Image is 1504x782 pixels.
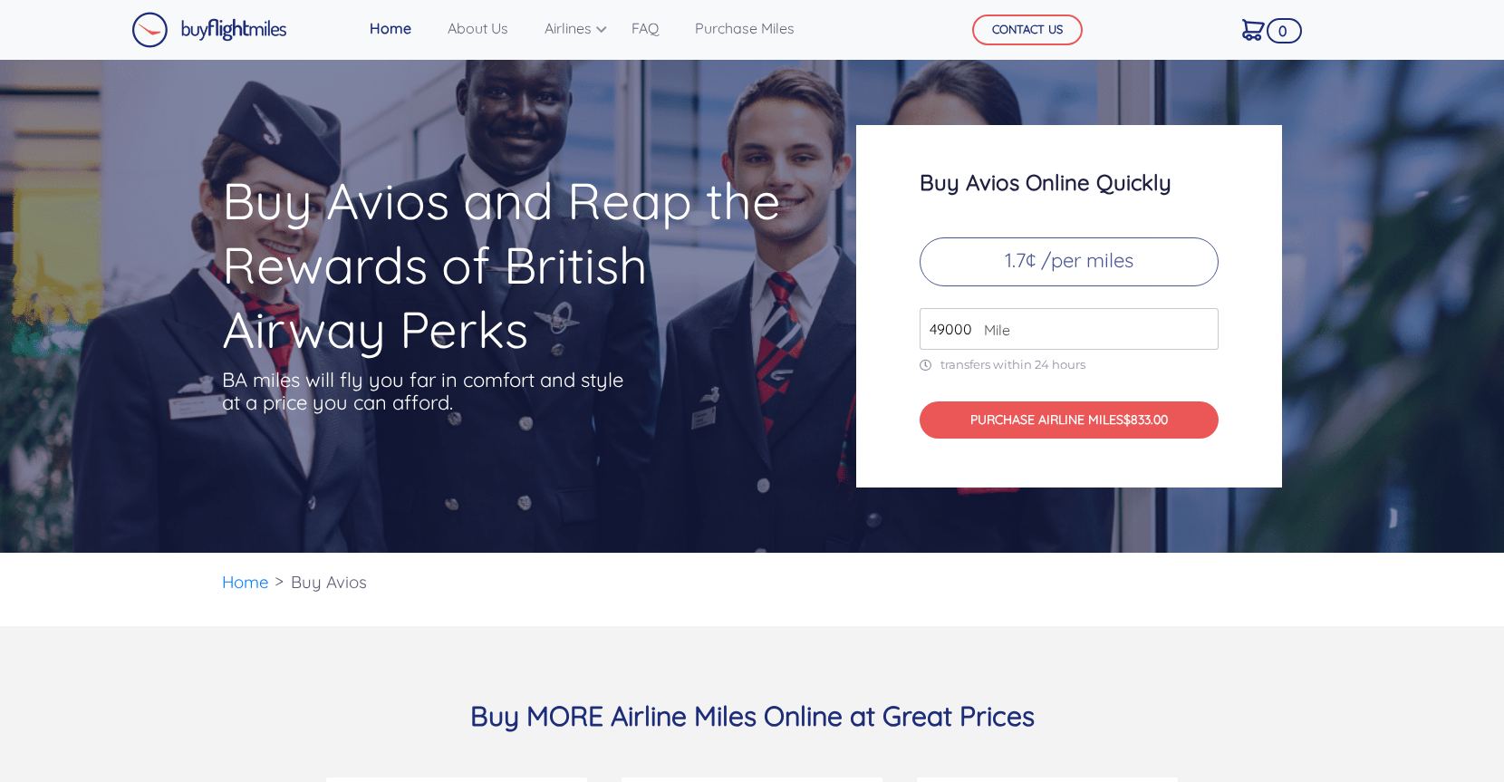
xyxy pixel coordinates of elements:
a: Purchase Miles [688,10,802,46]
span: 0 [1267,18,1302,43]
p: transfers within 24 hours [920,357,1219,372]
h3: Buy Avios Online Quickly [920,170,1219,194]
li: Buy Avios [282,553,376,612]
a: 0 [1235,10,1272,48]
h3: Buy MORE Airline Miles Online at Great Prices [222,699,1282,733]
span: Mile [975,319,1010,341]
p: BA miles will fly you far in comfort and style at a price you can afford. [222,369,630,414]
button: CONTACT US [972,14,1083,45]
a: Buy Flight Miles Logo [131,7,287,53]
a: About Us [440,10,516,46]
a: Home [362,10,419,46]
a: Home [222,571,269,593]
p: 1.7¢ /per miles [920,237,1219,286]
h1: Buy Avios and Reap the Rewards of British Airway Perks [222,169,786,362]
span: $833.00 [1123,411,1168,428]
a: FAQ [624,10,666,46]
img: Cart [1242,19,1265,41]
img: Buy Flight Miles Logo [131,12,287,48]
button: PURCHASE AIRLINE MILES$833.00 [920,401,1219,439]
a: Airlines [537,10,603,46]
